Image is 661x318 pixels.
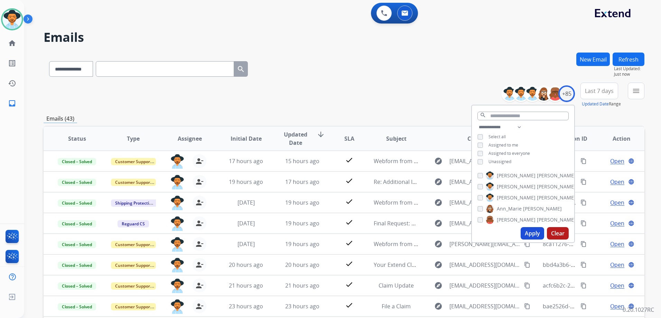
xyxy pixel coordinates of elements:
[238,199,255,206] span: [DATE]
[8,79,16,87] mat-icon: history
[374,178,464,186] span: Re: Additional Information Needed
[628,199,634,206] mat-icon: language
[58,220,96,227] span: Closed – Solved
[497,194,536,201] span: [PERSON_NAME]
[229,261,263,269] span: 20 hours ago
[614,66,644,72] span: Last Updated:
[344,134,354,143] span: SLA
[547,227,569,240] button: Clear
[524,282,530,289] mat-icon: content_copy
[374,240,573,248] span: Webform from [PERSON_NAME][EMAIL_ADDRESS][DOMAIN_NAME] on [DATE]
[229,282,263,289] span: 21 hours ago
[111,303,156,310] span: Customer Support
[111,179,156,186] span: Customer Support
[111,262,156,269] span: Customer Support
[345,260,353,268] mat-icon: check
[467,134,494,143] span: Customer
[379,282,414,289] span: Claim Update
[238,240,255,248] span: [DATE]
[628,282,634,289] mat-icon: language
[521,227,544,240] button: Apply
[613,53,644,66] button: Refresh
[610,157,624,165] span: Open
[58,179,96,186] span: Closed – Solved
[610,302,624,310] span: Open
[280,130,311,147] span: Updated Date
[580,220,587,226] mat-icon: content_copy
[434,157,443,165] mat-icon: explore
[588,127,644,151] th: Action
[610,198,624,207] span: Open
[285,240,319,248] span: 19 hours ago
[58,199,96,207] span: Closed – Solved
[543,302,648,310] span: bae2526d-476a-4035-b836-4f7023ed32f0
[170,154,184,169] img: agent-avatar
[610,281,624,290] span: Open
[170,175,184,189] img: agent-avatar
[449,261,520,269] span: [EMAIL_ADDRESS][DOMAIN_NAME]
[345,177,353,185] mat-icon: check
[610,219,624,227] span: Open
[111,282,156,290] span: Customer Support
[488,150,530,156] span: Assigned to everyone
[58,158,96,165] span: Closed – Solved
[195,240,204,248] mat-icon: person_remove
[543,282,646,289] span: acfc6b2c-22c3-4059-8286-221c272149e3
[229,157,263,165] span: 17 hours ago
[628,220,634,226] mat-icon: language
[537,183,576,190] span: [PERSON_NAME]
[237,65,245,73] mat-icon: search
[537,216,576,223] span: [PERSON_NAME]
[543,240,647,248] span: 8ca11276-ef64-4a1c-9cca-81d2c022ade4
[238,219,255,227] span: [DATE]
[195,157,204,165] mat-icon: person_remove
[580,179,587,185] mat-icon: content_copy
[449,281,520,290] span: [EMAIL_ADDRESS][DOMAIN_NAME]
[497,216,536,223] span: [PERSON_NAME]
[488,142,518,148] span: Assigned to me
[628,262,634,268] mat-icon: language
[317,130,325,139] mat-icon: arrow_downward
[58,303,96,310] span: Closed – Solved
[195,261,204,269] mat-icon: person_remove
[623,306,654,314] p: 0.20.1027RC
[8,99,16,107] mat-icon: inbox
[434,198,443,207] mat-icon: explore
[345,197,353,206] mat-icon: check
[543,261,651,269] span: bbd4a3b6-0e9b-435b-a6c0-410670c81e3b
[610,261,624,269] span: Open
[580,303,587,309] mat-icon: content_copy
[58,241,96,248] span: Closed – Solved
[170,196,184,210] img: agent-avatar
[44,30,644,44] h2: Emails
[610,240,624,248] span: Open
[524,241,530,247] mat-icon: content_copy
[111,199,158,207] span: Shipping Protection
[497,172,536,179] span: [PERSON_NAME]
[285,178,319,186] span: 17 hours ago
[170,258,184,272] img: agent-avatar
[8,59,16,67] mat-icon: list_alt
[434,302,443,310] mat-icon: explore
[480,112,486,118] mat-icon: search
[523,205,562,212] span: [PERSON_NAME]
[285,199,319,206] span: 19 hours ago
[580,241,587,247] mat-icon: content_copy
[285,157,319,165] span: 15 hours ago
[111,241,156,248] span: Customer Support
[285,302,319,310] span: 23 hours ago
[170,299,184,314] img: agent-avatar
[576,53,610,66] button: New Email
[497,183,536,190] span: [PERSON_NAME]
[285,219,319,227] span: 19 hours ago
[580,282,587,289] mat-icon: content_copy
[580,158,587,164] mat-icon: content_copy
[170,237,184,252] img: agent-avatar
[434,219,443,227] mat-icon: explore
[628,158,634,164] mat-icon: language
[434,281,443,290] mat-icon: explore
[628,179,634,185] mat-icon: language
[582,101,621,107] span: Range
[374,261,421,269] span: Your Extend Claim
[374,157,530,165] span: Webform from [EMAIL_ADDRESS][DOMAIN_NAME] on [DATE]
